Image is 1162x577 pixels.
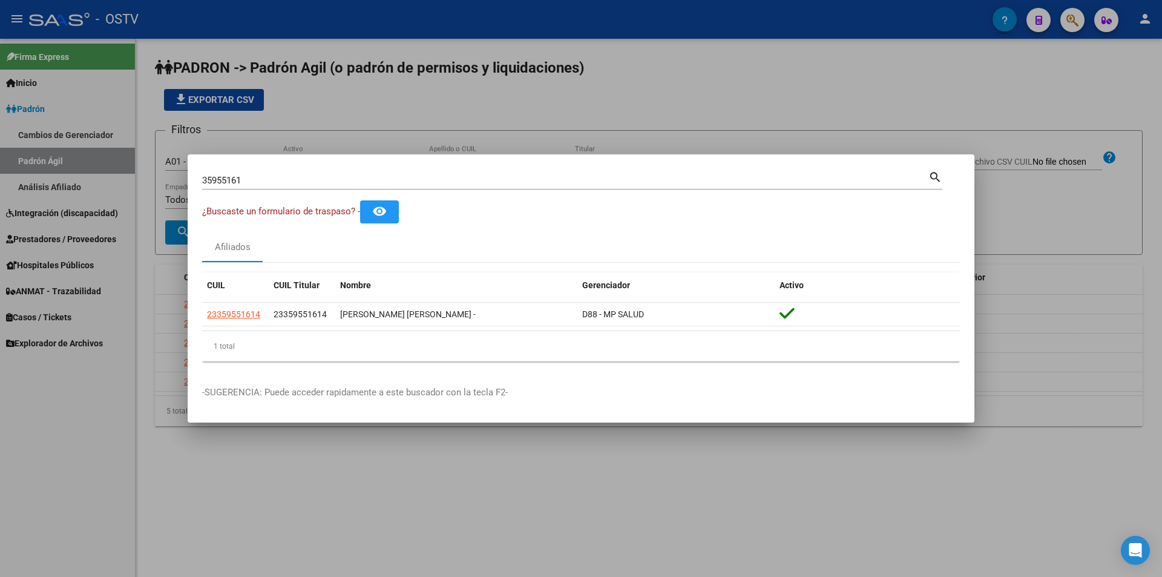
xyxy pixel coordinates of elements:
div: 1 total [202,331,960,361]
datatable-header-cell: Activo [775,272,960,298]
datatable-header-cell: CUIL [202,272,269,298]
mat-icon: remove_red_eye [372,204,387,219]
span: D88 - MP SALUD [582,309,644,319]
span: Activo [780,280,804,290]
span: ¿Buscaste un formulario de traspaso? - [202,206,360,217]
div: Open Intercom Messenger [1121,536,1150,565]
datatable-header-cell: CUIL Titular [269,272,335,298]
p: -SUGERENCIA: Puede acceder rapidamente a este buscador con la tecla F2- [202,386,960,400]
span: CUIL Titular [274,280,320,290]
div: Afiliados [215,240,251,254]
span: 23359551614 [207,309,260,319]
mat-icon: search [928,169,942,183]
datatable-header-cell: Nombre [335,272,577,298]
span: Gerenciador [582,280,630,290]
span: CUIL [207,280,225,290]
datatable-header-cell: Gerenciador [577,272,775,298]
div: [PERSON_NAME] [PERSON_NAME] - [340,308,573,321]
span: 23359551614 [274,309,327,319]
span: Nombre [340,280,371,290]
